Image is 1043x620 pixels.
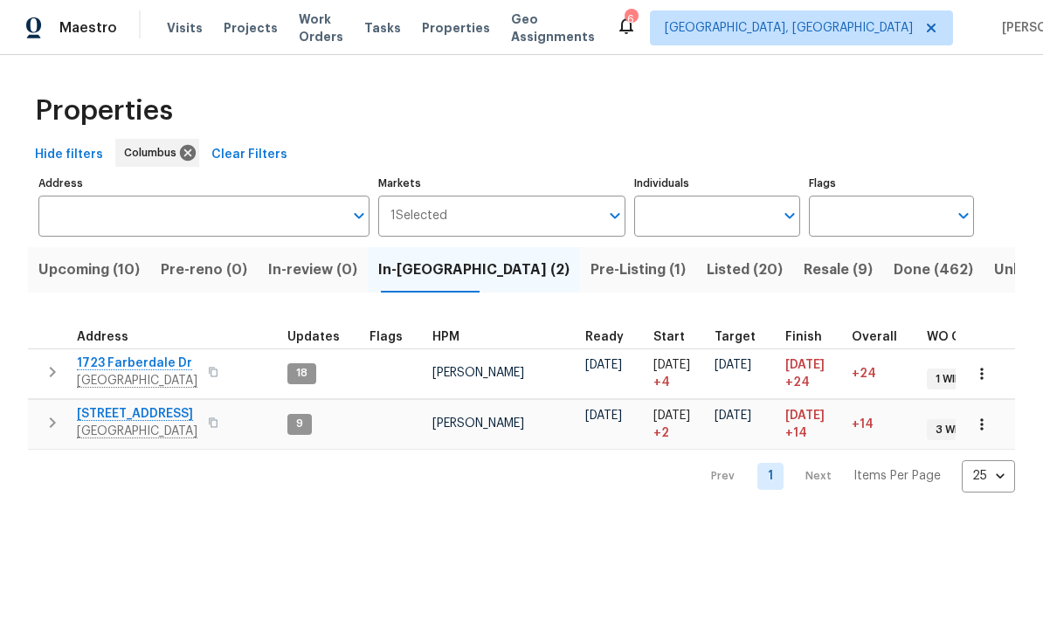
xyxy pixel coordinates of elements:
span: [DATE] [585,359,622,371]
td: Scheduled to finish 14 day(s) late [778,399,845,449]
span: Finish [785,331,822,343]
span: Done (462) [894,258,973,282]
span: Resale (9) [804,258,873,282]
label: Markets [378,178,626,189]
span: [GEOGRAPHIC_DATA], [GEOGRAPHIC_DATA] [665,19,913,37]
span: Maestro [59,19,117,37]
span: +14 [852,418,874,431]
span: In-[GEOGRAPHIC_DATA] (2) [378,258,570,282]
td: 24 day(s) past target finish date [845,348,920,398]
div: Projected renovation finish date [785,331,838,343]
span: Updates [287,331,340,343]
span: 1 WIP [929,372,968,387]
span: Projects [224,19,278,37]
span: [PERSON_NAME] [432,417,524,430]
span: Listed (20) [707,258,783,282]
button: Open [777,203,802,228]
span: WO Completion [927,331,1023,343]
span: Flags [370,331,403,343]
span: Address [77,331,128,343]
td: Project started 4 days late [646,348,708,398]
button: Open [951,203,976,228]
span: Start [653,331,685,343]
span: Pre-Listing (1) [591,258,686,282]
span: 18 [289,366,314,381]
span: Visits [167,19,203,37]
div: 6 [625,10,637,28]
span: [DATE] [715,410,751,422]
div: Earliest renovation start date (first business day after COE or Checkout) [585,331,639,343]
span: + 4 [653,374,670,391]
span: 3 WIP [929,423,970,437]
span: + 2 [653,424,669,442]
span: 1 Selected [390,209,447,224]
div: Columbus [115,139,199,167]
span: Tasks [364,22,401,34]
div: 25 [962,453,1015,499]
span: Hide filters [35,144,103,166]
span: HPM [432,331,459,343]
div: Actual renovation start date [653,331,701,343]
label: Individuals [634,178,799,189]
span: [DATE] [653,359,690,371]
span: Properties [35,102,173,120]
label: Address [38,178,370,189]
span: 9 [289,417,310,431]
span: Properties [422,19,490,37]
span: Ready [585,331,624,343]
a: Goto page 1 [757,463,784,490]
button: Hide filters [28,139,110,171]
span: [DATE] [785,410,825,422]
button: Open [603,203,627,228]
span: Target [715,331,756,343]
p: Items Per Page [853,467,941,485]
span: +24 [785,374,810,391]
td: Project started 2 days late [646,399,708,449]
span: [DATE] [715,359,751,371]
td: 14 day(s) past target finish date [845,399,920,449]
span: Overall [852,331,897,343]
span: [DATE] [653,410,690,422]
span: Pre-reno (0) [161,258,247,282]
td: Scheduled to finish 24 day(s) late [778,348,845,398]
nav: Pagination Navigation [694,460,1015,493]
span: +24 [852,368,876,380]
span: Columbus [124,144,183,162]
label: Flags [809,178,974,189]
span: Geo Assignments [511,10,595,45]
button: Clear Filters [204,139,294,171]
span: In-review (0) [268,258,357,282]
span: Upcoming (10) [38,258,140,282]
div: Days past target finish date [852,331,913,343]
span: +14 [785,424,807,442]
div: Target renovation project end date [715,331,771,343]
span: [DATE] [785,359,825,371]
span: Clear Filters [211,144,287,166]
span: [PERSON_NAME] [432,367,524,379]
button: Open [347,203,371,228]
span: Work Orders [299,10,343,45]
span: [DATE] [585,410,622,422]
